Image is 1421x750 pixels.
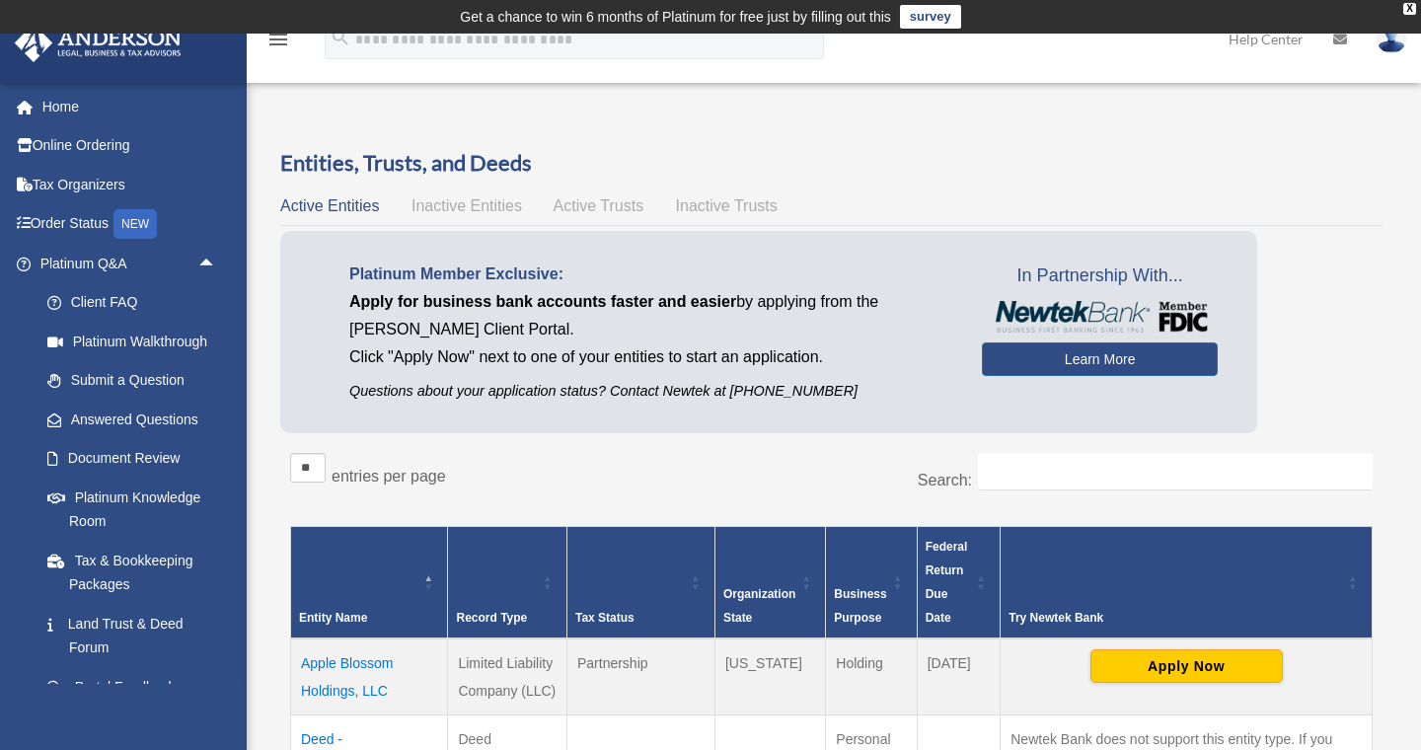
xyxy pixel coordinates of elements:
[14,87,247,126] a: Home
[676,197,778,214] span: Inactive Trusts
[826,638,917,715] td: Holding
[1377,25,1406,53] img: User Pic
[14,126,247,166] a: Online Ordering
[918,472,972,488] label: Search:
[566,526,714,638] th: Tax Status: Activate to sort
[291,638,448,715] td: Apple Blossom Holdings, LLC
[448,638,566,715] td: Limited Liability Company (LLC)
[982,342,1218,376] a: Learn More
[917,638,1001,715] td: [DATE]
[330,27,351,48] i: search
[28,439,247,479] a: Document Review
[566,638,714,715] td: Partnership
[28,361,247,401] a: Submit a Question
[349,288,952,343] p: by applying from the [PERSON_NAME] Client Portal.
[992,301,1208,333] img: NewtekBankLogoSM.png
[266,35,290,51] a: menu
[460,5,891,29] div: Get a chance to win 6 months of Platinum for free just by filling out this
[575,611,635,625] span: Tax Status
[448,526,566,638] th: Record Type: Activate to sort
[14,204,247,245] a: Order StatusNEW
[332,468,446,485] label: entries per page
[1001,526,1373,638] th: Try Newtek Bank : Activate to sort
[28,667,247,707] a: Portal Feedback
[28,322,247,361] a: Platinum Walkthrough
[14,244,247,283] a: Platinum Q&Aarrow_drop_up
[826,526,917,638] th: Business Purpose: Activate to sort
[1009,606,1342,630] div: Try Newtek Bank
[14,165,247,204] a: Tax Organizers
[266,28,290,51] i: menu
[456,611,527,625] span: Record Type
[28,400,247,439] a: Answered Questions
[554,197,644,214] span: Active Trusts
[900,5,961,29] a: survey
[349,343,952,371] p: Click "Apply Now" next to one of your entities to start an application.
[197,244,237,284] span: arrow_drop_up
[113,209,157,239] div: NEW
[291,526,448,638] th: Entity Name: Activate to invert sorting
[714,526,825,638] th: Organization State: Activate to sort
[982,261,1218,292] span: In Partnership With...
[714,638,825,715] td: [US_STATE]
[349,293,736,310] span: Apply for business bank accounts faster and easier
[28,478,247,541] a: Platinum Knowledge Room
[280,148,1383,179] h3: Entities, Trusts, and Deeds
[1090,649,1283,683] button: Apply Now
[28,283,247,323] a: Client FAQ
[28,604,247,667] a: Land Trust & Deed Forum
[349,379,952,404] p: Questions about your application status? Contact Newtek at [PHONE_NUMBER]
[926,540,968,625] span: Federal Return Due Date
[723,587,795,625] span: Organization State
[411,197,522,214] span: Inactive Entities
[280,197,379,214] span: Active Entities
[28,541,247,604] a: Tax & Bookkeeping Packages
[299,611,367,625] span: Entity Name
[9,24,187,62] img: Anderson Advisors Platinum Portal
[834,587,886,625] span: Business Purpose
[1403,3,1416,15] div: close
[917,526,1001,638] th: Federal Return Due Date: Activate to sort
[349,261,952,288] p: Platinum Member Exclusive:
